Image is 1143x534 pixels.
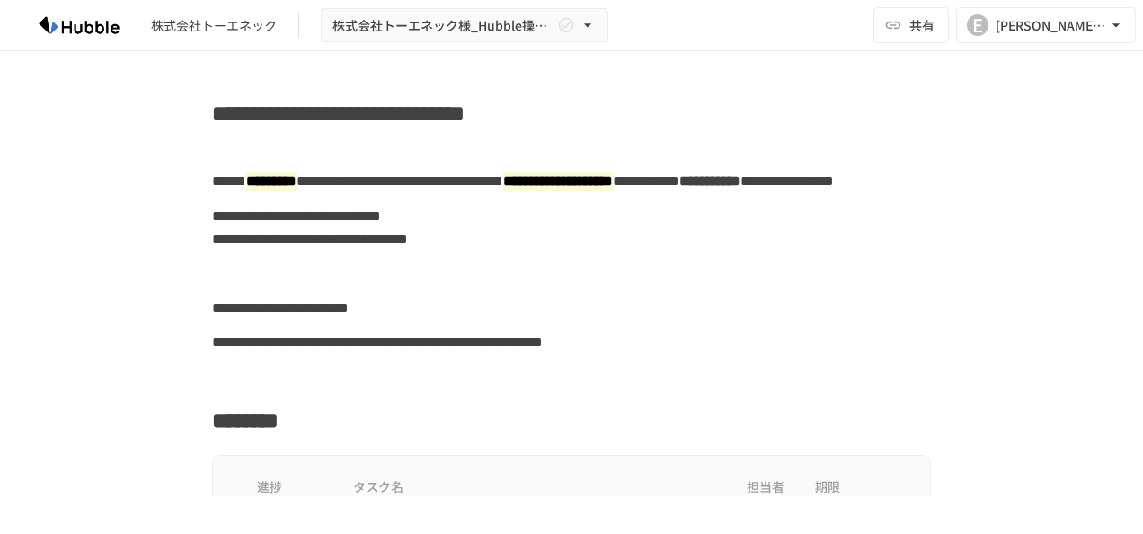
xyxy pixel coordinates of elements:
[151,16,277,35] div: 株式会社トーエネック
[235,470,340,505] th: 進捗
[22,11,137,40] img: HzDRNkGCf7KYO4GfwKnzITak6oVsp5RHeZBEM1dQFiQ
[321,8,608,43] button: 株式会社トーエネック様_Hubble操作説明資料
[873,7,949,43] button: 共有
[967,14,988,36] div: E
[909,15,935,35] span: 共有
[996,14,1107,37] div: [PERSON_NAME][EMAIL_ADDRESS][DOMAIN_NAME]
[956,7,1136,43] button: E[PERSON_NAME][EMAIL_ADDRESS][DOMAIN_NAME]
[729,470,801,505] th: 担当者
[332,14,554,37] span: 株式会社トーエネック様_Hubble操作説明資料
[801,470,908,505] th: 期限
[339,470,729,505] th: タスク名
